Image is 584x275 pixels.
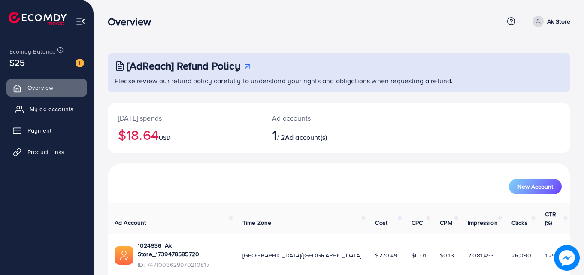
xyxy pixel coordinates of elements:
[545,210,556,227] span: CTR (%)
[9,47,56,56] span: Ecomdy Balance
[554,245,579,270] img: image
[27,126,51,135] span: Payment
[6,79,87,96] a: Overview
[9,56,25,69] span: $25
[412,218,423,227] span: CPC
[511,251,531,260] span: 26,090
[511,218,528,227] span: Clicks
[27,83,53,92] span: Overview
[440,251,454,260] span: $0.13
[242,251,362,260] span: [GEOGRAPHIC_DATA]/[GEOGRAPHIC_DATA]
[272,125,277,145] span: 1
[127,60,240,72] h3: [AdReach] Refund Policy
[375,218,387,227] span: Cost
[285,133,327,142] span: Ad account(s)
[118,113,251,123] p: [DATE] spends
[6,143,87,160] a: Product Links
[9,12,67,25] img: logo
[468,218,498,227] span: Impression
[138,241,229,259] a: 1024936_Ak Store_1739478585720
[517,184,553,190] span: New Account
[529,16,570,27] a: Ak Store
[272,127,367,143] h2: / 2
[118,127,251,143] h2: $18.64
[115,246,133,265] img: ic-ads-acc.e4c84228.svg
[108,15,158,28] h3: Overview
[272,113,367,123] p: Ad accounts
[440,218,452,227] span: CPM
[242,218,271,227] span: Time Zone
[468,251,494,260] span: 2,081,453
[115,218,146,227] span: Ad Account
[30,105,73,113] span: My ad accounts
[115,76,565,86] p: Please review our refund policy carefully to understand your rights and obligations when requesti...
[138,260,229,269] span: ID: 7471003629970210817
[6,100,87,118] a: My ad accounts
[159,133,171,142] span: USD
[509,179,562,194] button: New Account
[27,148,64,156] span: Product Links
[375,251,397,260] span: $270.49
[545,251,556,260] span: 1.25
[412,251,427,260] span: $0.01
[76,59,84,67] img: image
[547,16,570,27] p: Ak Store
[6,122,87,139] a: Payment
[76,16,85,26] img: menu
